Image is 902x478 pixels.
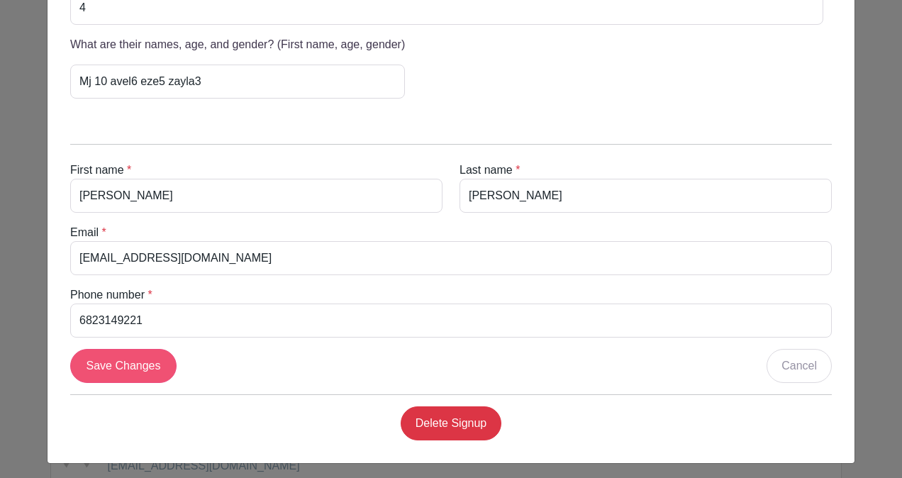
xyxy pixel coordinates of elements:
label: Last name [460,162,513,179]
a: Delete Signup [401,406,502,440]
label: Email [70,224,99,241]
input: Type your answer [70,65,405,99]
a: Cancel [767,349,832,383]
input: Save Changes [70,349,177,383]
label: Phone number [70,287,145,304]
p: What are their names, age, and gender? (First name, age, gender) [70,36,405,53]
label: First name [70,162,124,179]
